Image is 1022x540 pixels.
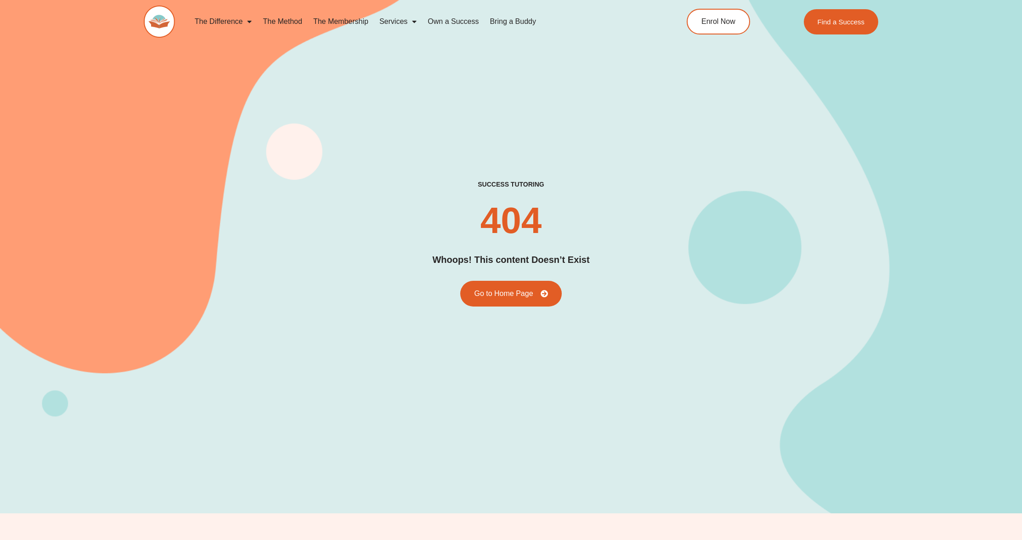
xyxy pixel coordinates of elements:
[308,11,374,32] a: The Membership
[474,290,533,297] span: Go to Home Page
[257,11,307,32] a: The Method
[432,253,589,267] h2: Whoops! This content Doesn’t Exist
[480,202,542,239] h2: 404
[484,11,542,32] a: Bring a Buddy
[804,9,879,34] a: Find a Success
[189,11,258,32] a: The Difference
[687,9,750,34] a: Enrol Now
[189,11,645,32] nav: Menu
[374,11,422,32] a: Services
[422,11,484,32] a: Own a Success
[460,281,561,307] a: Go to Home Page
[478,180,544,188] h2: success tutoring
[701,18,735,25] span: Enrol Now
[818,18,865,25] span: Find a Success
